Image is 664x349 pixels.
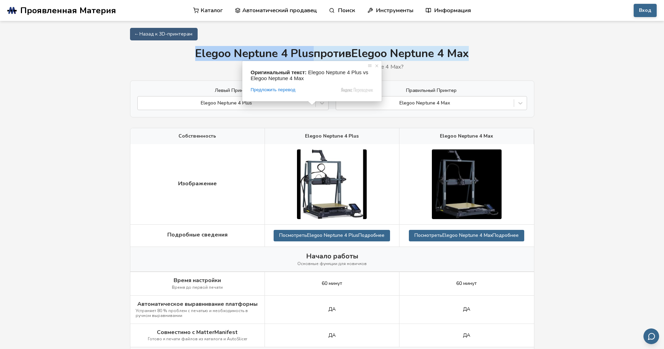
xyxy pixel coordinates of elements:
ya-tr-span: Elegoo Neptune 4 Max [351,46,469,61]
ya-tr-span: Время настройки [174,277,221,284]
ya-tr-span: Изображение [178,180,217,187]
img: Elegoo Neptune 4 Max [432,149,502,219]
ya-tr-span: 60 минут [322,280,342,287]
span: Оригинальный текст: [251,69,307,75]
ya-tr-span: Посмотреть [279,232,307,239]
ya-tr-span: Поиск [338,7,355,14]
ya-tr-span: Elegoo Neptune 4 Max [440,133,493,139]
input: Elegoo Neptune 4 Max [339,100,341,106]
ya-tr-span: Основные функции для новичков [297,261,367,266]
button: Отправить отзыв по электронной почте [643,328,659,344]
ya-tr-span: Устраняет 80 % проблем с печатью и необходимость в ручном выравнивании [136,308,248,318]
ya-tr-span: Начало работы [306,251,358,261]
ya-tr-span: ДА [463,306,470,312]
ya-tr-span: Elegoo Neptune 4 Max [442,232,493,239]
ya-tr-span: Elegoo Neptune 4 Plus [307,232,358,239]
ya-tr-span: 60 минут [456,280,477,287]
ya-tr-span: Проявленная Материя [20,5,116,16]
ya-tr-span: Elegoo Neptune 4 Plus [305,133,359,139]
ya-tr-span: Инструменты [376,7,413,14]
ya-tr-span: ДА [328,306,336,312]
ya-tr-span: Каталог [201,7,223,14]
ya-tr-span: Автоматический продавец [242,7,317,14]
ya-tr-span: Elegoo Neptune 4 Plus [195,46,314,61]
ya-tr-span: Правильный Принтер [406,87,457,94]
input: Elegoo Neptune 4 Plus [141,100,143,106]
ya-tr-span: Совместимо с MatterManifest [157,328,238,336]
ya-tr-span: Подробнее [493,232,519,239]
ya-tr-span: ← Назад к 3D-принтерам [135,31,192,37]
a: ← Назад к 3D-принтерам [130,28,198,40]
span: Elegoo Neptune 4 Plus vs Elegoo Neptune 4 Max [251,69,370,81]
ya-tr-span: Готово к печати файлов из каталога и AutoSlicer [148,336,247,342]
ya-tr-span: Вход [639,8,651,13]
ya-tr-span: Время до первой печати [172,285,223,290]
ya-tr-span: Подробнее [358,232,384,239]
ya-tr-span: Информация [434,7,471,14]
ya-tr-span: против [314,46,351,61]
ya-tr-span: ДА [463,332,470,339]
ya-tr-span: Автоматическое выравнивание платформы [137,300,258,308]
button: Вход [634,4,657,17]
img: Elegoo Neptune 4 Plus [297,149,367,219]
a: ПосмотретьElegoo Neptune 4 MaxПодробнее [409,230,524,241]
ya-tr-span: Собственность [178,133,216,139]
span: Предложить перевод [251,87,295,93]
ya-tr-span: Левый Принтер [215,87,251,94]
ya-tr-span: Подробные сведения [167,231,228,239]
ya-tr-span: ДА [328,332,336,339]
a: ПосмотретьElegoo Neptune 4 PlusПодробнее [274,230,390,241]
ya-tr-span: Посмотреть [414,232,442,239]
ya-tr-span: ? [401,63,404,71]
